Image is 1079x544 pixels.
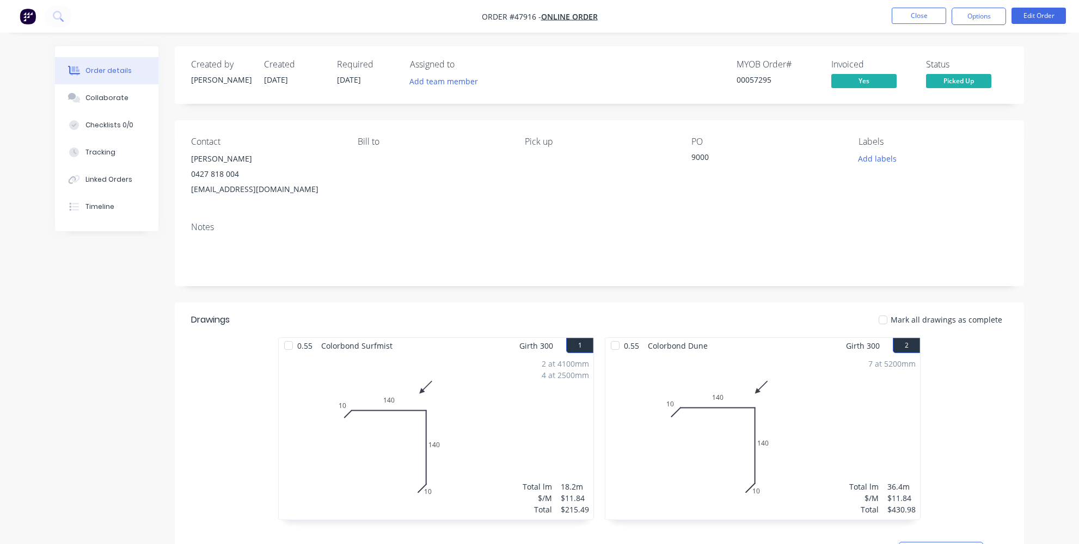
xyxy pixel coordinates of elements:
div: Required [337,59,397,70]
div: Order details [85,66,132,76]
div: Notes [191,222,1008,232]
div: Created by [191,59,251,70]
span: Girth 300 [846,338,880,354]
div: [PERSON_NAME] [191,74,251,85]
div: [PERSON_NAME]0427 818 004[EMAIL_ADDRESS][DOMAIN_NAME] [191,151,340,197]
img: Factory [20,8,36,24]
div: 2 at 4100mm [542,358,589,369]
div: $215.49 [561,504,589,515]
div: Collaborate [85,93,128,103]
span: Colorbond Surfmist [317,338,397,354]
div: Tracking [85,147,115,157]
div: Drawings [191,313,230,326]
button: 2 [893,338,920,353]
div: Invoiced [831,59,913,70]
div: Created [264,59,324,70]
button: Close [892,8,946,24]
div: 9000 [691,151,827,166]
div: $11.84 [887,492,916,504]
div: Total [849,504,879,515]
span: Mark all drawings as complete [891,314,1002,325]
button: Add labels [852,151,902,166]
button: Order details [55,57,158,84]
div: Pick up [525,137,674,147]
button: Linked Orders [55,166,158,193]
span: Colorbond Dune [643,338,712,354]
span: 0.55 [620,338,643,354]
div: $/M [849,492,879,504]
div: 0427 818 004 [191,166,340,182]
span: Order #47916 - [482,11,541,22]
div: MYOB Order # [737,59,818,70]
div: Linked Orders [85,175,132,184]
div: Assigned to [410,59,519,70]
div: Total lm [849,481,879,492]
span: Girth 300 [519,338,553,354]
a: Online Order [541,11,598,22]
button: Edit Order [1011,8,1066,24]
span: [DATE] [264,75,288,85]
div: [EMAIL_ADDRESS][DOMAIN_NAME] [191,182,340,197]
div: $430.98 [887,504,916,515]
div: 010140140107 at 5200mmTotal lm$/MTotal36.4m$11.84$430.98 [605,354,920,520]
div: PO [691,137,841,147]
button: Tracking [55,139,158,166]
span: Picked Up [926,74,991,88]
div: 00057295 [737,74,818,85]
div: Contact [191,137,340,147]
div: 18.2m [561,481,589,492]
button: Add team member [404,74,484,89]
button: Picked Up [926,74,991,90]
div: 4 at 2500mm [542,369,589,381]
div: Bill to [358,137,507,147]
button: Add team member [410,74,484,89]
div: [PERSON_NAME] [191,151,340,166]
div: Labels [859,137,1008,147]
div: 7 at 5200mm [868,358,916,369]
button: Collaborate [55,84,158,112]
div: Status [926,59,1008,70]
div: Timeline [85,202,114,212]
span: [DATE] [337,75,361,85]
div: 36.4m [887,481,916,492]
div: Total [523,504,552,515]
span: 0.55 [293,338,317,354]
div: $/M [523,492,552,504]
div: Total lm [523,481,552,492]
div: Checklists 0/0 [85,120,133,130]
button: Options [952,8,1006,25]
div: $11.84 [561,492,589,504]
button: Timeline [55,193,158,220]
div: 010140140102 at 4100mm4 at 2500mmTotal lm$/MTotal18.2m$11.84$215.49 [279,354,593,520]
span: Yes [831,74,897,88]
button: Checklists 0/0 [55,112,158,139]
button: 1 [566,338,593,353]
